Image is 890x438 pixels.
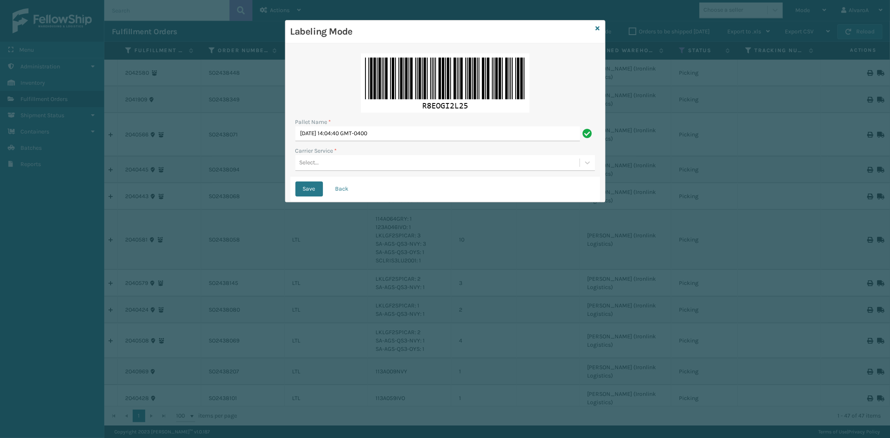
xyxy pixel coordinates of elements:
[300,159,319,167] div: Select...
[295,146,337,155] label: Carrier Service
[295,118,331,126] label: Pallet Name
[328,181,356,196] button: Back
[290,25,592,38] h3: Labeling Mode
[295,181,323,196] button: Save
[361,53,529,113] img: 8HvR1jAAAABklEQVQDABeCIJD8lnxAAAAAAElFTkSuQmCC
